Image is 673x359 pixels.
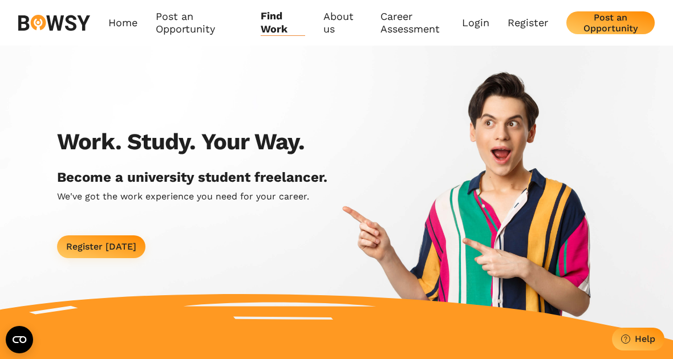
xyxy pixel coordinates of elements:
[57,128,305,156] h2: Work. Study. Your Way.
[612,328,664,350] button: Help
[462,17,489,29] a: Login
[57,169,327,186] h2: Become a university student freelancer.
[566,11,655,34] button: Post an Opportunity
[635,333,655,344] div: Help
[6,326,33,353] button: Open CMP widget
[108,10,137,36] a: Home
[508,17,548,29] a: Register
[57,235,145,258] button: Register [DATE]
[380,10,462,36] a: Career Assessment
[575,12,646,34] div: Post an Opportunity
[18,15,90,30] img: svg%3e
[57,190,309,203] p: We've got the work experience you need for your career.
[66,241,136,252] div: Register [DATE]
